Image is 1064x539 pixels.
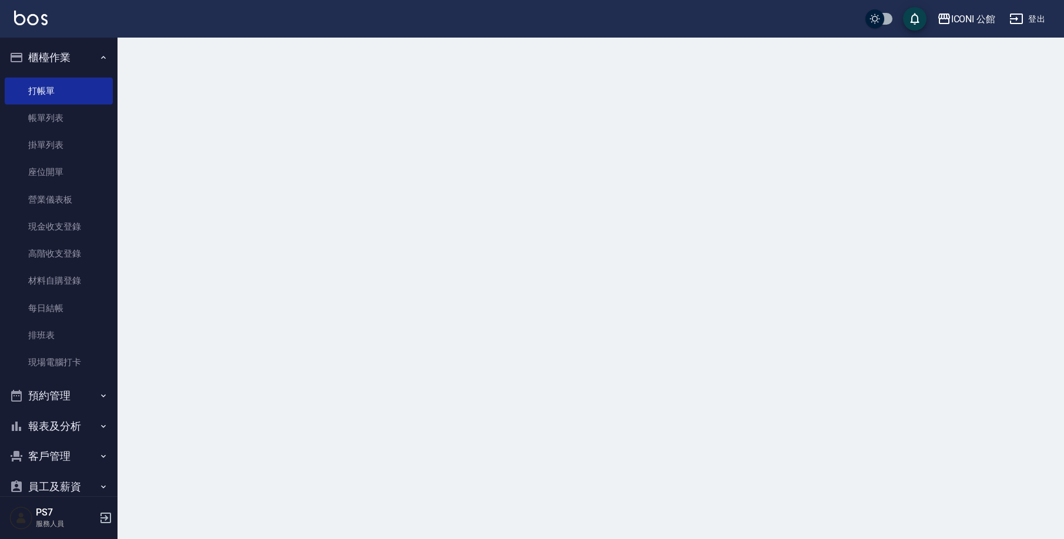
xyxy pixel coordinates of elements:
a: 高階收支登錄 [5,240,113,267]
button: 櫃檯作業 [5,42,113,73]
p: 服務人員 [36,518,96,529]
button: ICONI 公館 [932,7,1001,31]
img: Person [9,506,33,530]
button: 員工及薪資 [5,471,113,502]
a: 排班表 [5,322,113,349]
button: 客戶管理 [5,441,113,471]
a: 掛單列表 [5,132,113,159]
button: save [903,7,927,31]
a: 帳單列表 [5,105,113,132]
button: 預約管理 [5,380,113,411]
img: Logo [14,11,48,25]
a: 現金收支登錄 [5,213,113,240]
h5: PS7 [36,507,96,518]
a: 每日結帳 [5,295,113,322]
a: 營業儀表板 [5,186,113,213]
a: 現場電腦打卡 [5,349,113,376]
button: 報表及分析 [5,411,113,442]
a: 打帳單 [5,78,113,105]
a: 座位開單 [5,159,113,186]
div: ICONI 公館 [951,12,996,26]
a: 材料自購登錄 [5,267,113,294]
button: 登出 [1005,8,1050,30]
